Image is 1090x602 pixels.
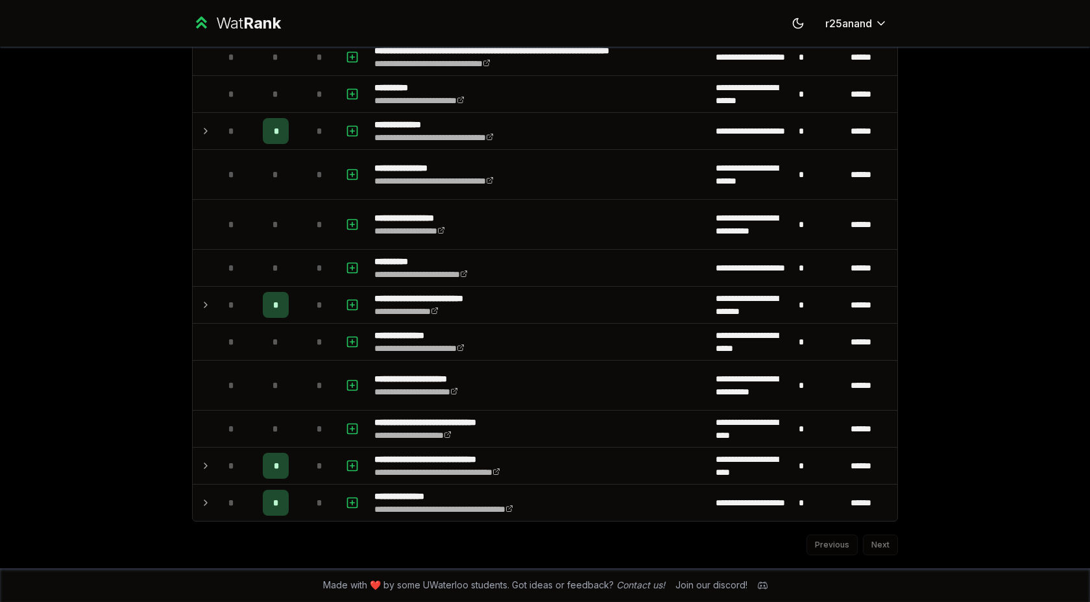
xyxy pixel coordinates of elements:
button: r25anand [815,12,898,35]
a: WatRank [192,13,281,34]
span: r25anand [825,16,872,31]
span: Made with ❤️ by some UWaterloo students. Got ideas or feedback? [323,579,665,592]
span: Rank [243,14,281,32]
a: Contact us! [616,579,665,590]
div: Wat [216,13,281,34]
div: Join our discord! [675,579,747,592]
